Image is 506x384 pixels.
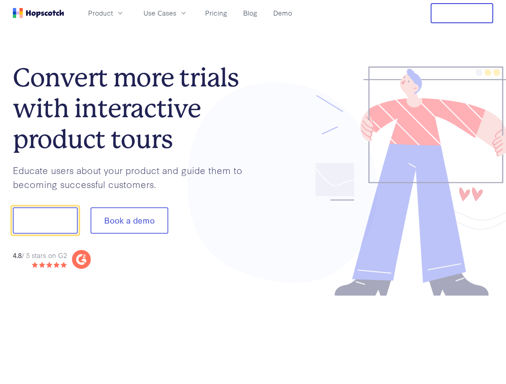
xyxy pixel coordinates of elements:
[13,250,22,260] strong: 4.8
[13,208,78,234] button: Show me!
[270,6,295,20] a: Demo
[240,6,260,20] a: Blog
[13,8,64,18] a: Home
[88,8,113,18] span: Product
[202,6,230,20] a: Pricing
[91,208,168,234] button: Book a demo
[143,8,176,18] span: Use Cases
[13,62,253,154] h1: Convert more trials with interactive product tours
[431,3,493,23] button: Free Trial
[13,250,67,260] div: / 5 stars on G2
[13,163,253,191] p: Educate users about your product and guide them to becoming successful customers.
[83,6,129,20] button: Product
[139,6,192,20] button: Use Cases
